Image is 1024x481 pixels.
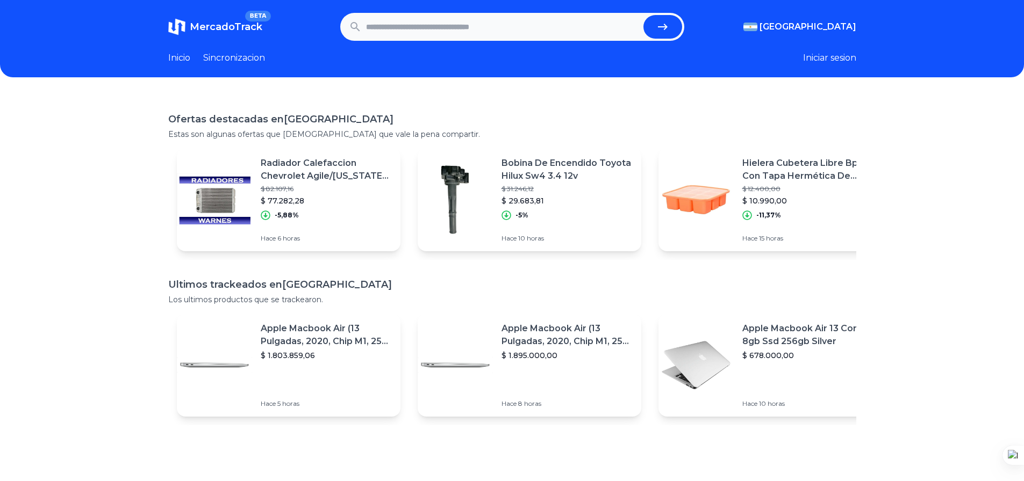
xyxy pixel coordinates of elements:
[760,20,856,33] span: [GEOGRAPHIC_DATA]
[418,148,641,251] a: Featured imageBobina De Encendido Toyota Hilux Sw4 3.4 12v$ 31.246,12$ 29.683,81-5%Hace 10 horas
[261,234,392,243] p: Hace 6 horas
[190,21,262,33] span: MercadoTrack
[245,11,270,21] span: BETA
[418,162,493,237] img: Featured image
[742,195,873,206] p: $ 10.990,00
[742,234,873,243] p: Hace 15 horas
[177,162,252,237] img: Featured image
[418,314,641,417] a: Featured imageApple Macbook Air (13 Pulgadas, 2020, Chip M1, 256 Gb De Ssd, 8 Gb De Ram) - Plata$...
[742,399,873,408] p: Hace 10 horas
[742,157,873,183] p: Hielera Cubetera Libre Bpa Con Tapa Hermética De Silicona
[658,327,734,403] img: Featured image
[658,162,734,237] img: Featured image
[168,294,856,305] p: Los ultimos productos que se trackearon.
[658,314,882,417] a: Featured imageApple Macbook Air 13 Core I5 8gb Ssd 256gb Silver$ 678.000,00Hace 10 horas
[743,20,856,33] button: [GEOGRAPHIC_DATA]
[743,23,757,31] img: Argentina
[502,185,633,193] p: $ 31.246,12
[261,399,392,408] p: Hace 5 horas
[177,314,400,417] a: Featured imageApple Macbook Air (13 Pulgadas, 2020, Chip M1, 256 Gb De Ssd, 8 Gb De Ram) - Plata$...
[261,350,392,361] p: $ 1.803.859,06
[742,350,873,361] p: $ 678.000,00
[502,234,633,243] p: Hace 10 horas
[502,350,633,361] p: $ 1.895.000,00
[502,322,633,348] p: Apple Macbook Air (13 Pulgadas, 2020, Chip M1, 256 Gb De Ssd, 8 Gb De Ram) - Plata
[168,112,856,127] h1: Ofertas destacadas en [GEOGRAPHIC_DATA]
[168,129,856,140] p: Estas son algunas ofertas que [DEMOGRAPHIC_DATA] que vale la pena compartir.
[658,148,882,251] a: Featured imageHielera Cubetera Libre Bpa Con Tapa Hermética De Silicona$ 12.400,00$ 10.990,00-11,...
[756,211,781,220] p: -11,37%
[275,211,299,220] p: -5,88%
[742,185,873,193] p: $ 12.400,00
[168,18,262,35] a: MercadoTrackBETA
[502,157,633,183] p: Bobina De Encendido Toyota Hilux Sw4 3.4 12v
[742,322,873,348] p: Apple Macbook Air 13 Core I5 8gb Ssd 256gb Silver
[515,211,528,220] p: -5%
[168,18,185,35] img: MercadoTrack
[168,52,190,64] a: Inicio
[261,322,392,348] p: Apple Macbook Air (13 Pulgadas, 2020, Chip M1, 256 Gb De Ssd, 8 Gb De Ram) - Plata
[418,327,493,403] img: Featured image
[203,52,265,64] a: Sincronizacion
[177,327,252,403] img: Featured image
[502,195,633,206] p: $ 29.683,81
[803,52,856,64] button: Iniciar sesion
[168,277,856,292] h1: Ultimos trackeados en [GEOGRAPHIC_DATA]
[261,195,392,206] p: $ 77.282,28
[177,148,400,251] a: Featured imageRadiador Calefaccion Chevrolet Agile/[US_STATE] 1.4/1.8$ 82.107,16$ 77.282,28-5,88%...
[261,185,392,193] p: $ 82.107,16
[261,157,392,183] p: Radiador Calefaccion Chevrolet Agile/[US_STATE] 1.4/1.8
[502,399,633,408] p: Hace 8 horas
